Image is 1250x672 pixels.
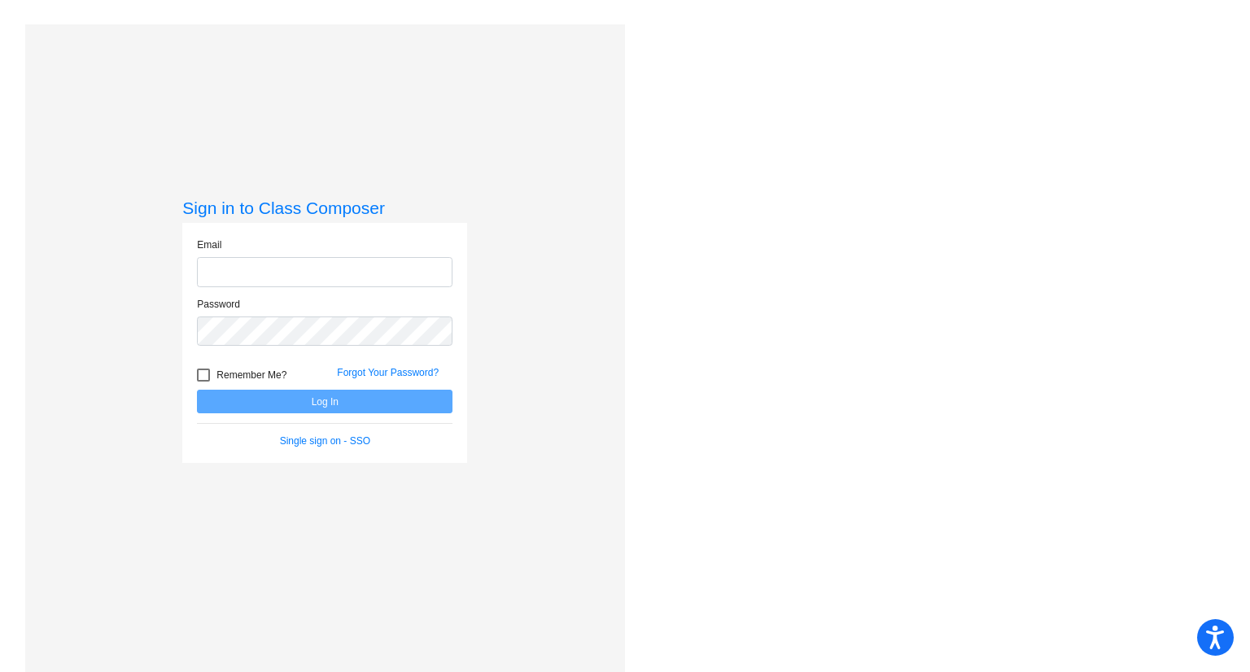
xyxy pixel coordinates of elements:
[280,435,370,447] a: Single sign on - SSO
[197,238,221,252] label: Email
[216,365,286,385] span: Remember Me?
[337,367,439,378] a: Forgot Your Password?
[197,390,452,413] button: Log In
[182,198,467,218] h3: Sign in to Class Composer
[197,297,240,312] label: Password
